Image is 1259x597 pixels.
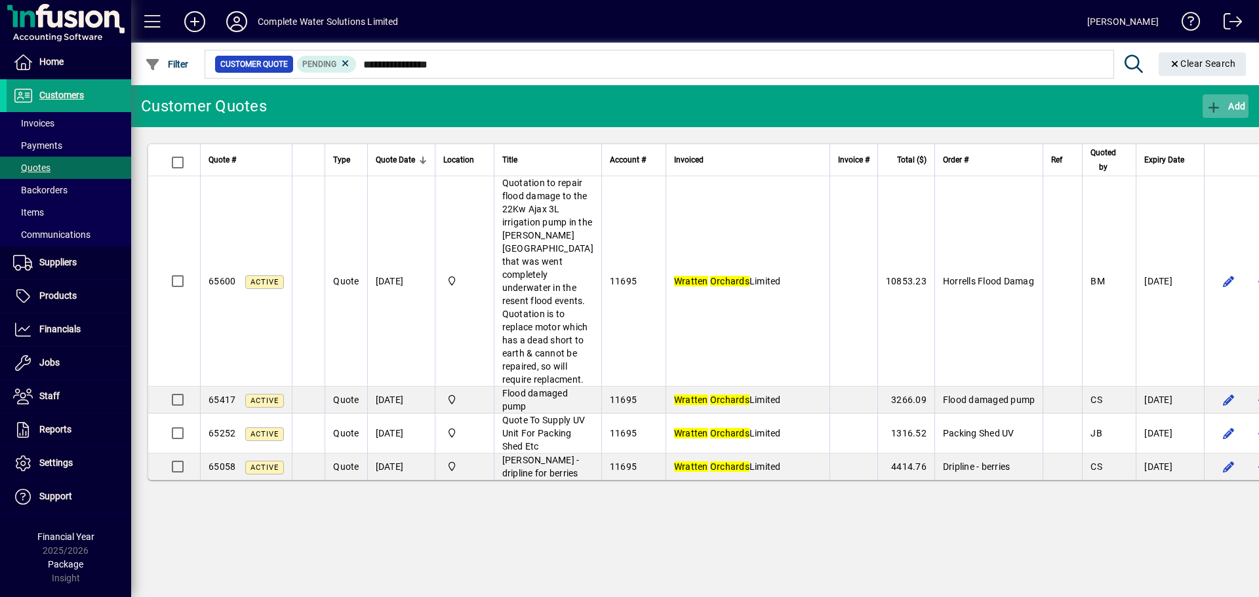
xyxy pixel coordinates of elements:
span: Clear Search [1169,58,1236,69]
span: Invoice # [838,153,869,167]
em: Wratten [674,428,708,438]
div: Quote Date [376,153,427,167]
span: Add [1206,101,1245,111]
span: Invoiced [674,153,704,167]
span: Limited [674,461,781,472]
span: Motueka [443,426,486,440]
span: Expiry Date [1144,153,1184,167]
span: Suppliers [39,257,77,267]
span: Quotes [13,163,50,173]
span: Motueka [443,274,486,288]
td: 3266.09 [877,387,934,414]
span: Flood damaged pump [943,395,1035,405]
span: Account # [610,153,646,167]
span: 65252 [209,428,235,438]
a: Backorders [7,179,131,201]
span: Type [333,153,350,167]
span: Pending [302,60,336,69]
span: Reports [39,424,71,434]
div: Quoted by [1090,145,1128,174]
td: 10853.23 [877,176,934,387]
span: Invoices [13,118,54,128]
button: Profile [216,10,258,33]
div: [PERSON_NAME] [1087,11,1159,32]
div: Invoiced [674,153,822,167]
div: Customer Quotes [141,96,267,117]
span: Motueka [443,459,486,474]
span: Products [39,290,77,301]
span: Quote Date [376,153,415,167]
span: Quote [333,461,359,472]
span: Active [250,278,279,286]
em: Wratten [674,276,708,286]
td: 1316.52 [877,414,934,453]
em: Orchards [710,428,749,438]
span: Filter [145,59,189,69]
button: Edit [1218,389,1239,410]
span: BM [1090,276,1105,286]
span: Support [39,491,72,501]
span: Customers [39,90,84,100]
td: [DATE] [1136,453,1204,480]
td: [DATE] [1136,176,1204,387]
a: Support [7,480,131,513]
em: Orchards [710,276,749,286]
span: Packing Shed UV [943,428,1014,438]
span: Location [443,153,474,167]
a: Suppliers [7,246,131,279]
span: Quote To Supply UV Unit For Packing Shed Etc [502,415,586,452]
span: Payments [13,140,62,151]
span: Home [39,56,64,67]
div: Complete Water Solutions Limited [258,11,399,32]
span: Backorders [13,185,68,195]
span: Active [250,396,279,405]
button: Add [1203,94,1249,118]
span: Communications [13,229,90,240]
button: Edit [1218,456,1239,477]
button: Clear [1159,52,1247,76]
span: Quote [333,276,359,286]
span: Active [250,430,279,438]
span: Ref [1051,153,1062,167]
button: Filter [142,52,192,76]
a: Items [7,201,131,223]
span: Jobs [39,357,60,368]
div: Ref [1051,153,1074,167]
a: Products [7,280,131,313]
span: Flood damaged pump [502,388,568,412]
em: Wratten [674,395,708,405]
span: JB [1090,428,1102,438]
span: Horrells Flood Damag [943,276,1034,286]
a: Home [7,46,131,79]
a: Jobs [7,347,131,379]
a: Reports [7,414,131,446]
span: 11695 [610,428,637,438]
span: Customer Quote [220,58,288,71]
mat-chip: Pending Status: Pending [297,56,357,73]
div: Expiry Date [1144,153,1196,167]
span: Limited [674,276,781,286]
button: Edit [1218,271,1239,292]
a: Communications [7,223,131,246]
span: CS [1090,461,1102,472]
span: Title [502,153,517,167]
td: [DATE] [1136,387,1204,414]
div: Title [502,153,593,167]
span: Financials [39,324,81,334]
span: 11695 [610,276,637,286]
a: Financials [7,313,131,346]
td: [DATE] [1136,414,1204,453]
a: Settings [7,447,131,480]
a: Logout [1214,3,1243,45]
span: Order # [943,153,969,167]
span: 65600 [209,276,235,286]
span: 11695 [610,461,637,472]
span: Items [13,207,44,218]
span: Limited [674,395,781,405]
em: Orchards [710,461,749,472]
span: Dripline - berries [943,461,1010,472]
span: Limited [674,428,781,438]
span: Quote [333,428,359,438]
span: Quote [333,395,359,405]
a: Invoices [7,112,131,134]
